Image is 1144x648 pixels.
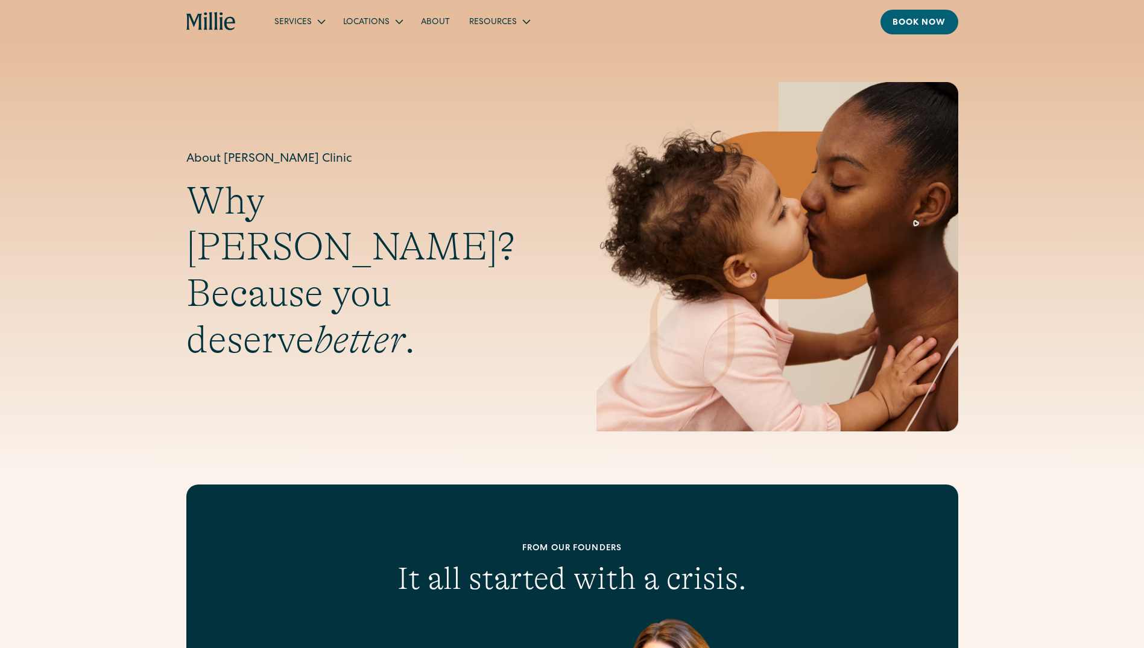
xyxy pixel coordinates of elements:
[469,16,517,29] div: Resources
[893,17,946,30] div: Book now
[264,542,881,555] div: From our founders
[333,11,411,31] div: Locations
[314,318,405,361] em: better
[596,82,958,431] img: Mother and baby sharing a kiss, highlighting the emotional bond and nurturing care at the heart o...
[880,10,958,34] a: Book now
[186,178,548,363] h2: Why [PERSON_NAME]? Because you deserve .
[343,16,390,29] div: Locations
[264,560,881,597] h2: It all started with a crisis.
[186,150,548,168] h1: About [PERSON_NAME] Clinic
[274,16,312,29] div: Services
[411,11,460,31] a: About
[186,12,236,31] a: home
[460,11,539,31] div: Resources
[265,11,333,31] div: Services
